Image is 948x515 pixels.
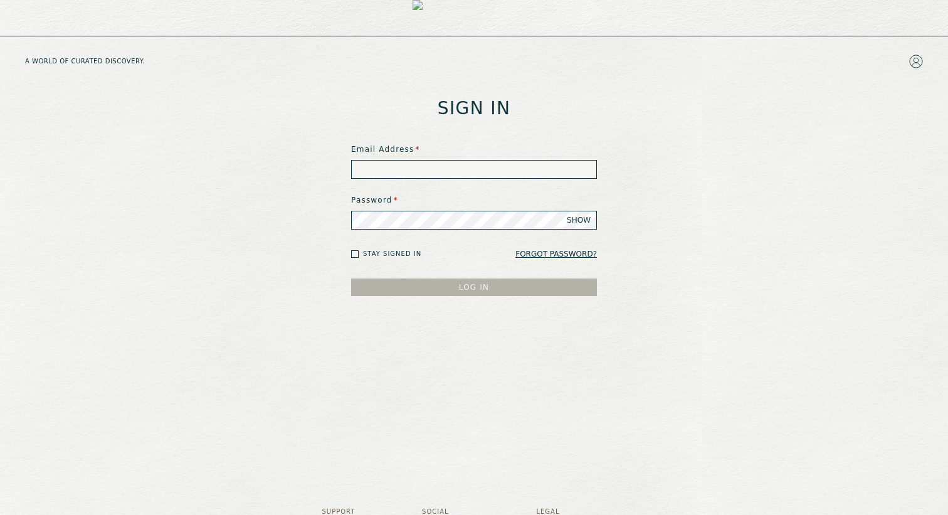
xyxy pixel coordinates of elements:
[567,215,591,225] span: SHOW
[351,279,597,296] button: LOG IN
[515,245,597,263] a: Forgot Password?
[25,58,194,65] h5: A WORLD OF CURATED DISCOVERY.
[351,144,597,155] label: Email Address
[351,194,597,206] label: Password
[363,249,421,258] label: Stay signed in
